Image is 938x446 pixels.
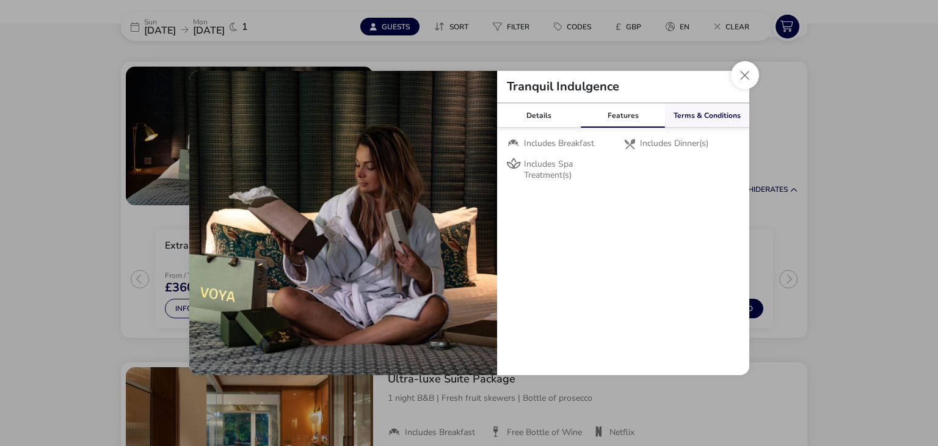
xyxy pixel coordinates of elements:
div: Terms & Conditions [665,103,749,128]
div: tariffDetails [189,71,749,375]
span: Includes Dinner(s) [640,138,708,149]
h2: Tranquil Indulgence [497,81,629,93]
button: Close modal [731,61,759,89]
span: Includes Spa Treatment(s) [524,159,613,181]
div: Details [497,103,581,128]
div: Features [581,103,665,128]
span: Includes Breakfast [524,138,594,149]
